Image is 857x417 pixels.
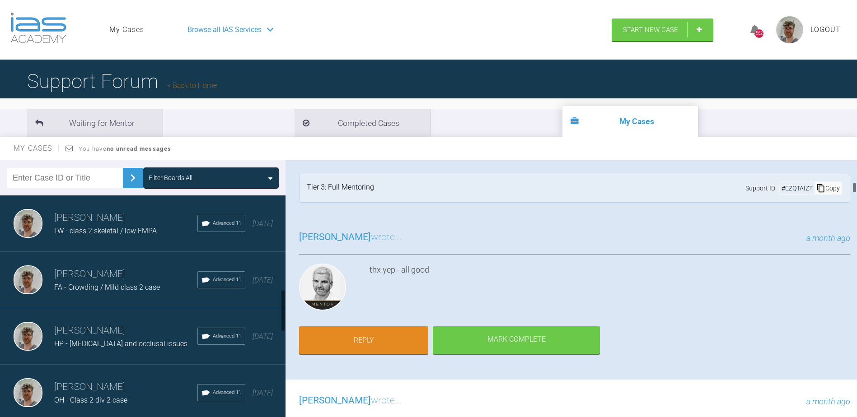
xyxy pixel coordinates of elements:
div: 562 [755,29,763,38]
img: Thomas Friar [14,209,42,238]
h3: [PERSON_NAME] [54,210,197,226]
img: profile.png [776,16,803,43]
span: [PERSON_NAME] [299,232,371,242]
span: Advanced 11 [213,389,241,397]
span: FA - Crowding / Mild class 2 case [54,283,160,292]
a: My Cases [109,24,144,36]
div: Copy [815,182,842,194]
span: Advanced 11 [213,276,241,284]
a: Back to Home [167,81,217,90]
span: [DATE] [253,219,273,228]
span: LW - class 2 skeletal / low FMPA [54,227,157,235]
a: Reply [299,326,428,354]
h1: Support Forum [27,65,217,97]
span: OH - Class 2 div 2 case [54,396,127,404]
input: Enter Case ID or Title [7,168,123,188]
span: My Cases [14,144,60,153]
span: Advanced 11 [213,219,241,227]
span: a month ago [806,397,850,406]
a: Start New Case [612,19,713,41]
li: Completed Cases [295,109,430,137]
h3: wrote... [299,393,402,408]
strong: no unread messages [107,145,171,152]
img: Thomas Friar [14,265,42,294]
img: logo-light.3e3ef733.png [10,13,66,43]
div: # EZQTAIZT [780,183,815,193]
li: My Cases [562,106,698,137]
img: Thomas Friar [14,322,42,351]
span: You have [79,145,171,152]
img: Thomas Friar [14,378,42,407]
img: Ross Hobson [299,264,346,310]
span: [PERSON_NAME] [299,395,371,406]
div: Mark Complete [433,326,600,354]
h3: [PERSON_NAME] [54,267,197,282]
div: Filter Boards: All [149,173,192,183]
h3: [PERSON_NAME] [54,380,197,395]
span: Browse all IAS Services [187,24,262,36]
span: a month ago [806,233,850,243]
span: [DATE] [253,332,273,341]
img: chevronRight.28bd32b0.svg [126,171,140,185]
span: Support ID [745,183,775,193]
span: Advanced 11 [213,332,241,340]
span: HP - [MEDICAL_DATA] and occlusal issues [54,339,187,348]
span: [DATE] [253,276,273,284]
a: Logout [810,24,841,36]
h3: [PERSON_NAME] [54,323,197,338]
div: Tier 3: Full Mentoring [307,181,374,195]
li: Waiting for Mentor [27,109,163,137]
h3: wrote... [299,230,402,245]
div: thx yep - all good [370,264,850,314]
span: Start New Case [623,26,678,34]
span: [DATE] [253,389,273,397]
